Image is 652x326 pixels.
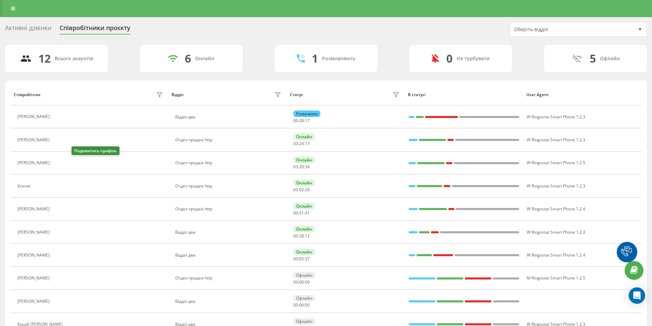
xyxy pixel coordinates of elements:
div: Відділ два [175,253,283,258]
span: 28 [299,233,304,239]
span: 20 [305,187,310,193]
span: 20 [299,164,304,170]
div: Онлайн [293,249,315,255]
span: 00 [293,256,298,262]
div: 5 [590,52,596,65]
div: Онлайн [293,157,315,163]
span: 03 [293,141,298,146]
span: 02 [299,187,304,193]
div: : : [293,280,310,285]
div: Онлайн [293,226,315,232]
span: 34 [305,164,310,170]
div: User Agent [526,92,638,97]
span: 12 [305,233,310,239]
span: W Ringostat Smart Phone 1.2.4 [527,206,585,212]
div: Не турбувати [457,56,490,62]
div: [PERSON_NAME] [17,299,51,304]
div: Всього акаунтів [55,56,93,62]
div: : : [293,211,310,216]
div: 0 [446,52,452,65]
span: 31 [299,210,304,216]
div: [PERSON_NAME] [17,114,51,119]
span: W Ringostat Smart Phone 1.2.4 [527,252,585,258]
div: : : [293,165,310,169]
div: : : [293,141,310,146]
div: 12 [38,52,51,65]
div: Відділ два [175,230,283,235]
div: Онлайн [293,133,315,140]
div: : : [293,257,310,261]
span: 00 [293,302,298,308]
div: [PERSON_NAME] [17,138,51,142]
div: : : [293,118,310,123]
div: Офлайн [293,318,315,325]
span: W Ringostat Smart Phone 1.2.5 [527,160,585,166]
div: В статусі [408,92,520,97]
div: Отдел продаж http [175,138,283,142]
div: Статус [290,92,303,97]
span: 00 [305,302,310,308]
div: Онлайн [195,56,214,62]
div: Open Intercom Messenger [629,287,645,304]
div: Онлайн [293,203,315,209]
span: 00 [293,210,298,216]
span: 37 [305,256,310,262]
span: W Ringostat Smart Phone 1.2.3 [527,114,585,120]
div: Співробітники проєкту [60,24,130,35]
span: 00 [293,279,298,285]
div: [PERSON_NAME] [17,160,51,165]
div: Отдел продаж http [175,160,283,165]
span: 05 [299,256,304,262]
span: 41 [305,210,310,216]
span: W Ringostat Smart Phone 1.2.3 [527,137,585,143]
div: Розмовляє [293,110,320,117]
span: 00 [293,233,298,239]
div: Отдел продаж http [175,276,283,281]
div: Онлайн [293,180,315,186]
div: Офлайн [293,295,315,301]
span: 03 [293,187,298,193]
div: Розмовляють [322,56,355,62]
div: Відділ два [175,299,283,304]
div: Ксенія [17,184,32,188]
div: Отдел продаж http [175,207,283,211]
div: : : [293,303,310,308]
div: [PERSON_NAME] [17,230,51,235]
span: 17 [305,141,310,146]
div: Отдел продаж http [175,184,283,188]
div: [PERSON_NAME] [17,253,51,258]
div: Офлайн [293,272,315,278]
div: : : [293,187,310,192]
div: 1 [312,52,318,65]
span: 28 [299,118,304,123]
div: Співробітник [14,92,41,97]
div: [PERSON_NAME] [17,207,51,211]
span: W Ringostat Smart Phone 1.2.3 [527,183,585,189]
div: Відділ два [175,115,283,119]
div: Відділ [171,92,183,97]
span: 00 [299,302,304,308]
span: 00 [305,279,310,285]
div: [PERSON_NAME] [17,276,51,281]
div: Активні дзвінки [5,24,51,35]
span: 24 [299,141,304,146]
span: M Ringostat Smart Phone 1.2.5 [527,275,585,281]
span: 03 [293,164,298,170]
span: 17 [305,118,310,123]
div: : : [293,234,310,238]
span: 00 [299,279,304,285]
div: 6 [185,52,191,65]
span: W Ringostat Smart Phone 1.2.3 [527,229,585,235]
span: 00 [293,118,298,123]
div: Оберіть відділ [514,27,596,32]
div: Офлайн [600,56,620,62]
div: Подивитись профіль [72,146,119,155]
